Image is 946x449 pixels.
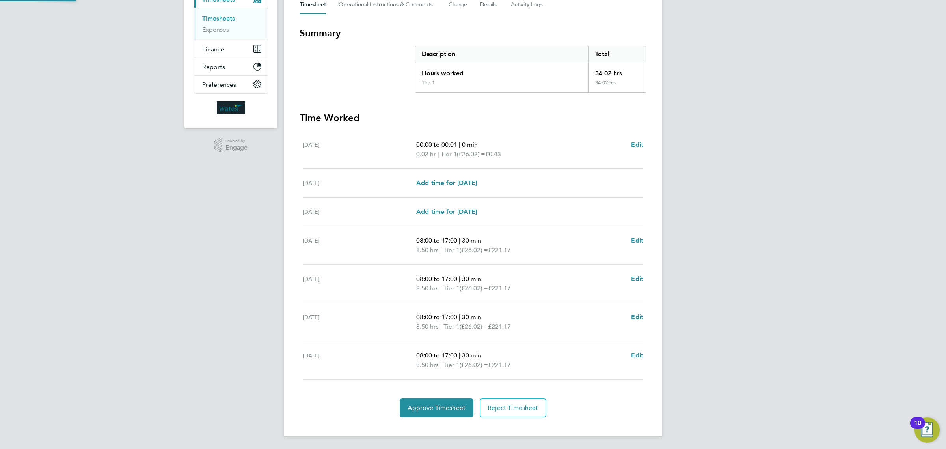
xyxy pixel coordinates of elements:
[400,398,473,417] button: Approve Timesheet
[225,144,248,151] span: Engage
[194,76,268,93] button: Preferences
[631,140,643,150] a: Edit
[415,62,588,80] div: Hours worked
[631,141,643,148] span: Edit
[914,417,940,443] button: Open Resource Center, 10 new notifications
[415,46,646,93] div: Summary
[488,323,511,330] span: £221.17
[415,46,588,62] div: Description
[588,62,646,80] div: 34.02 hrs
[416,284,439,292] span: 8.50 hrs
[459,275,460,282] span: |
[488,404,538,412] span: Reject Timesheet
[588,80,646,92] div: 34.02 hrs
[488,246,511,254] span: £221.17
[459,313,460,321] span: |
[488,284,511,292] span: £221.17
[303,312,416,331] div: [DATE]
[202,45,224,53] span: Finance
[631,351,643,360] a: Edit
[416,207,477,217] a: Add time for [DATE]
[416,352,457,359] span: 08:00 to 17:00
[416,150,436,158] span: 0.02 hr
[443,284,460,293] span: Tier 1
[443,322,460,331] span: Tier 1
[194,101,268,114] a: Go to home page
[440,361,442,369] span: |
[422,80,435,86] div: Tier 1
[416,361,439,369] span: 8.50 hrs
[631,275,643,282] span: Edit
[443,245,460,255] span: Tier 1
[416,237,457,244] span: 08:00 to 17:00
[438,150,439,158] span: |
[488,361,511,369] span: £221.17
[300,27,646,39] h3: Summary
[202,26,229,33] a: Expenses
[459,141,460,148] span: |
[194,40,268,58] button: Finance
[408,404,466,412] span: Approve Timesheet
[416,275,457,282] span: 08:00 to 17:00
[303,274,416,293] div: [DATE]
[462,352,481,359] span: 30 min
[457,150,485,158] span: (£26.02) =
[462,237,481,244] span: 30 min
[202,81,236,88] span: Preferences
[225,138,248,144] span: Powered by
[460,246,488,254] span: (£26.02) =
[460,361,488,369] span: (£26.02) =
[460,284,488,292] span: (£26.02) =
[631,236,643,245] a: Edit
[416,313,457,321] span: 08:00 to 17:00
[914,423,921,433] div: 10
[416,323,439,330] span: 8.50 hrs
[300,27,646,417] section: Timesheet
[416,246,439,254] span: 8.50 hrs
[303,140,416,159] div: [DATE]
[459,352,460,359] span: |
[440,323,442,330] span: |
[300,112,646,124] h3: Time Worked
[631,274,643,284] a: Edit
[416,179,477,187] span: Add time for [DATE]
[462,275,481,282] span: 30 min
[485,150,501,158] span: £0.43
[459,237,460,244] span: |
[588,46,646,62] div: Total
[440,284,442,292] span: |
[194,8,268,40] div: Timesheets
[416,141,457,148] span: 00:00 to 00:01
[303,236,416,255] div: [DATE]
[202,63,225,71] span: Reports
[480,398,546,417] button: Reject Timesheet
[462,141,478,148] span: 0 min
[194,58,268,75] button: Reports
[303,178,416,188] div: [DATE]
[460,323,488,330] span: (£26.02) =
[416,178,477,188] a: Add time for [DATE]
[214,138,248,153] a: Powered byEngage
[440,246,442,254] span: |
[303,351,416,370] div: [DATE]
[202,15,235,22] a: Timesheets
[443,360,460,370] span: Tier 1
[441,150,457,159] span: Tier 1
[303,207,416,217] div: [DATE]
[631,237,643,244] span: Edit
[631,312,643,322] a: Edit
[217,101,245,114] img: wates-logo-retina.png
[416,208,477,215] span: Add time for [DATE]
[631,352,643,359] span: Edit
[462,313,481,321] span: 30 min
[631,313,643,321] span: Edit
